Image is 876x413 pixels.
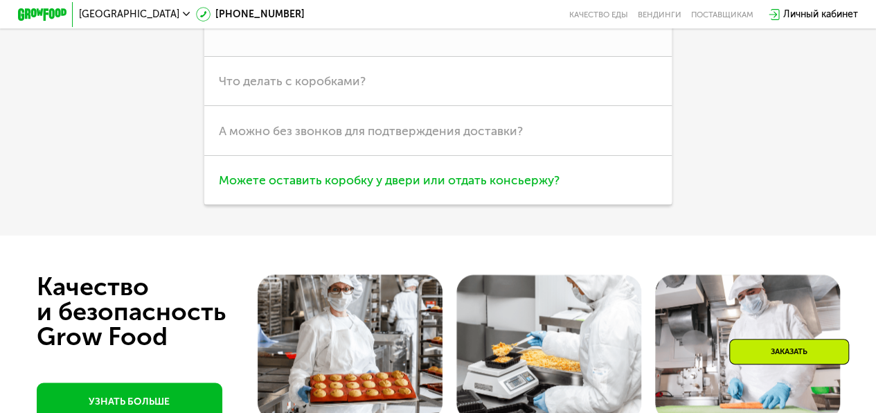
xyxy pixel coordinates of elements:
[569,10,628,19] a: Качество еды
[729,339,849,364] div: Заказать
[219,123,523,139] span: А можно без звонков для подтверждения доставки?
[219,73,366,89] span: Что делать с коробками?
[219,173,560,188] span: Можете оставить коробку у двери или отдать консьержу?
[691,10,753,19] div: поставщикам
[79,10,179,19] span: [GEOGRAPHIC_DATA]
[37,274,277,349] div: Качество и безопасность Grow Food
[638,10,681,19] a: Вендинги
[783,7,858,21] div: Личный кабинет
[196,7,305,21] a: [PHONE_NUMBER]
